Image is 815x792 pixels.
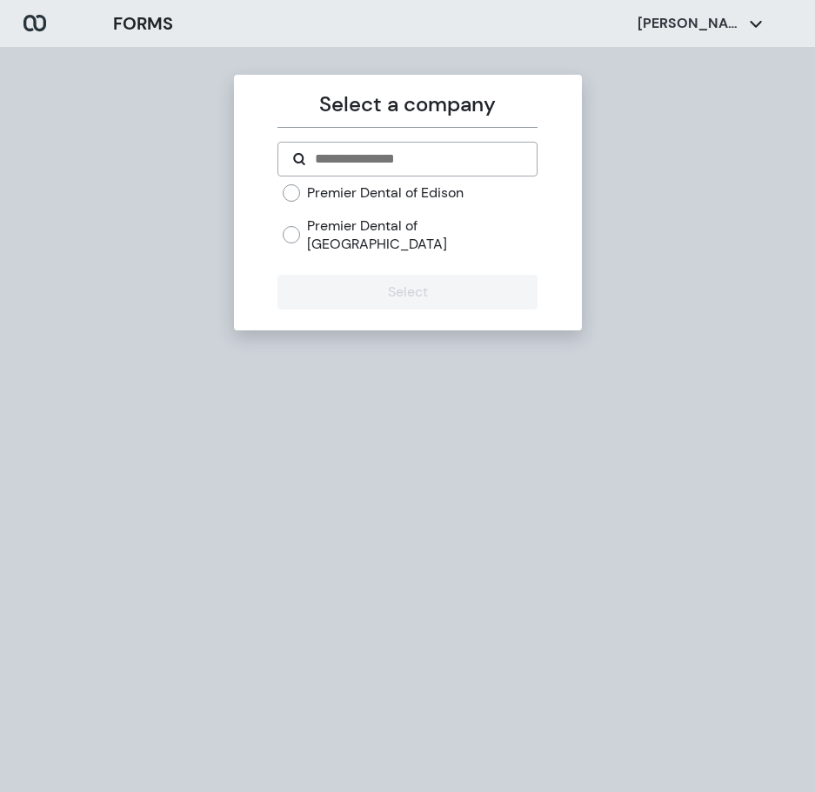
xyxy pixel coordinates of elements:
label: Premier Dental of [GEOGRAPHIC_DATA] [307,216,538,254]
label: Premier Dental of Edison [307,183,464,203]
button: Select [277,275,538,309]
input: Search [313,149,523,170]
p: Select a company [277,89,538,120]
p: [PERSON_NAME] [638,14,742,33]
h3: FORMS [113,10,173,37]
